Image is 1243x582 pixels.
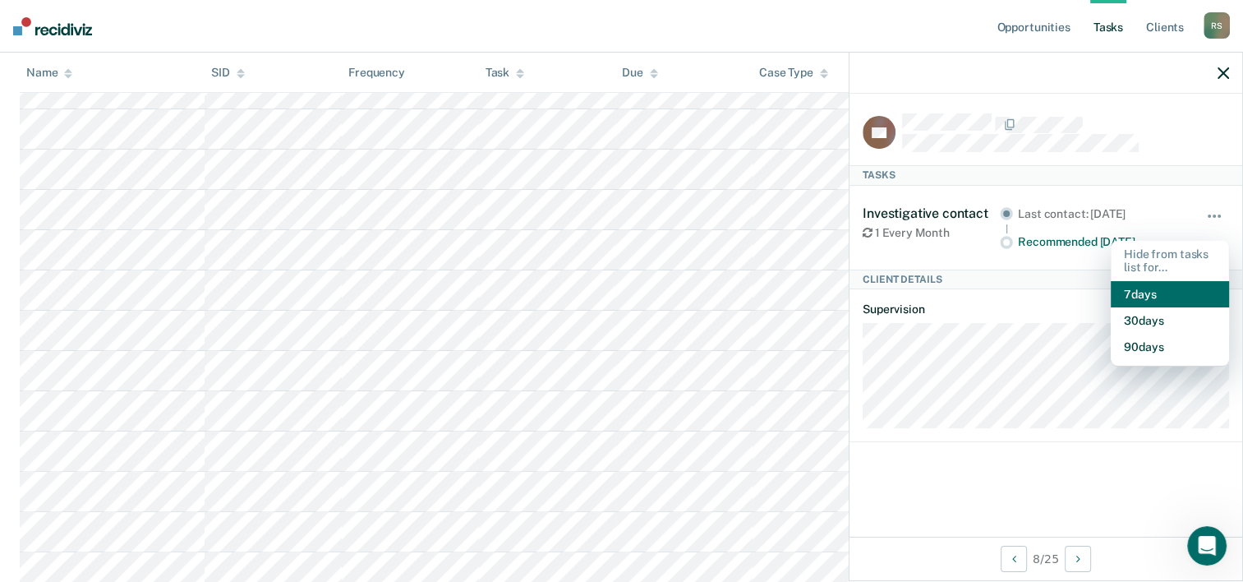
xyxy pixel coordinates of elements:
div: Name [26,66,72,80]
div: Tasks [849,165,1242,185]
button: Previous Client [1001,546,1027,572]
div: R S [1204,12,1230,39]
div: Case Type [759,66,828,80]
button: 30 days [1111,307,1229,334]
div: Due [622,66,658,80]
dt: Supervision [863,303,1229,316]
div: Investigative contact [863,206,1000,221]
iframe: Intercom live chat [1187,526,1227,566]
div: 8 / 25 [849,537,1242,580]
div: SID [211,66,245,80]
img: Recidiviz [13,17,92,35]
div: Last contact: [DATE] [1018,207,1183,221]
div: Frequency [348,66,405,80]
button: 7 days [1111,281,1229,307]
div: Hide from tasks list for... [1111,241,1229,282]
div: Client Details [849,270,1242,289]
div: Recommended [DATE] [1018,235,1183,249]
div: 1 Every Month [863,226,1000,240]
div: Task [486,66,524,80]
button: 90 days [1111,334,1229,360]
button: Next Client [1065,546,1091,572]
